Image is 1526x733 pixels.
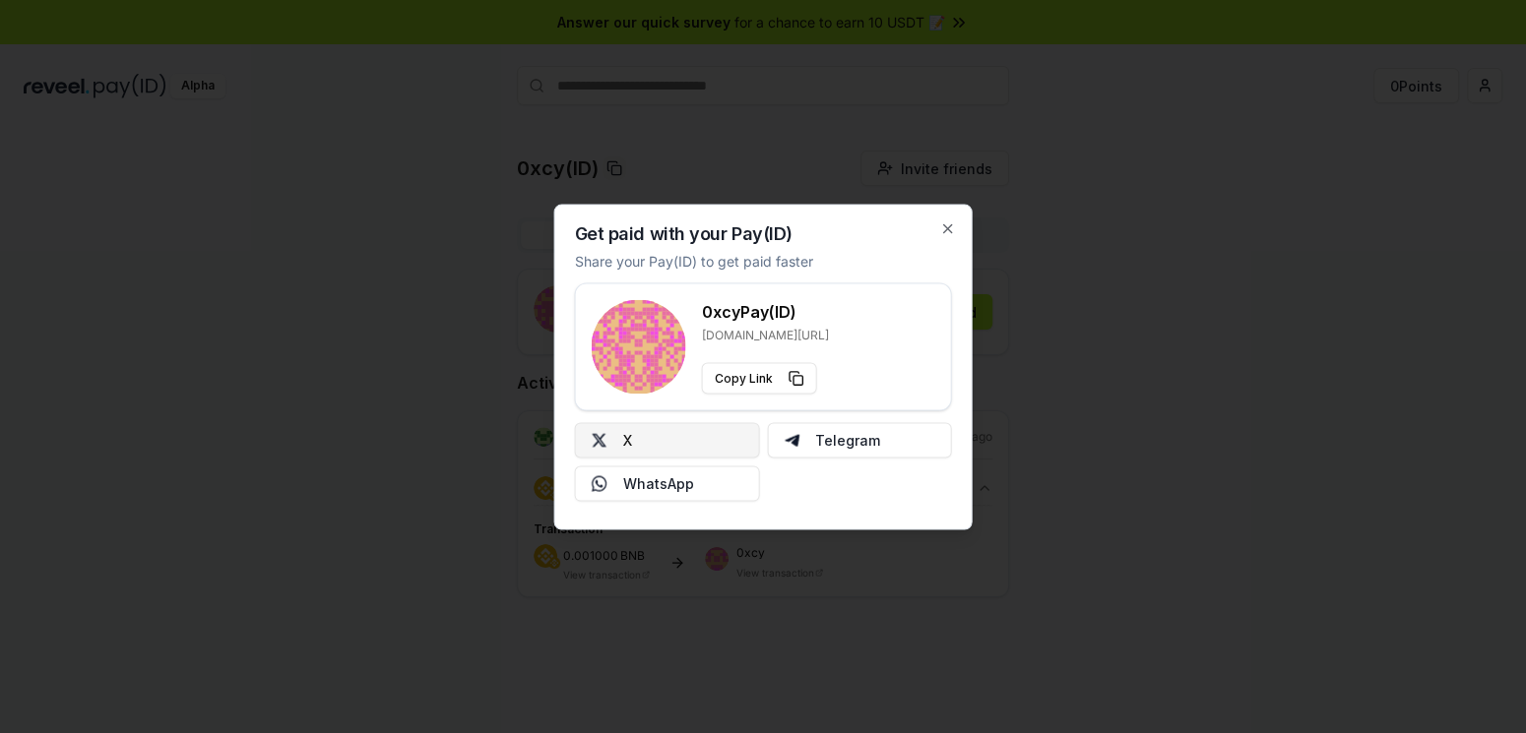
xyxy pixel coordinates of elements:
img: Telegram [784,432,799,448]
p: [DOMAIN_NAME][URL] [702,327,829,342]
button: X [575,422,760,458]
p: Share your Pay(ID) to get paid faster [575,250,813,271]
img: X [592,432,607,448]
img: Whatsapp [592,475,607,491]
button: WhatsApp [575,465,760,501]
h3: 0xcy Pay(ID) [702,299,829,323]
button: Copy Link [702,362,817,394]
h2: Get paid with your Pay(ID) [575,224,793,242]
button: Telegram [767,422,952,458]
